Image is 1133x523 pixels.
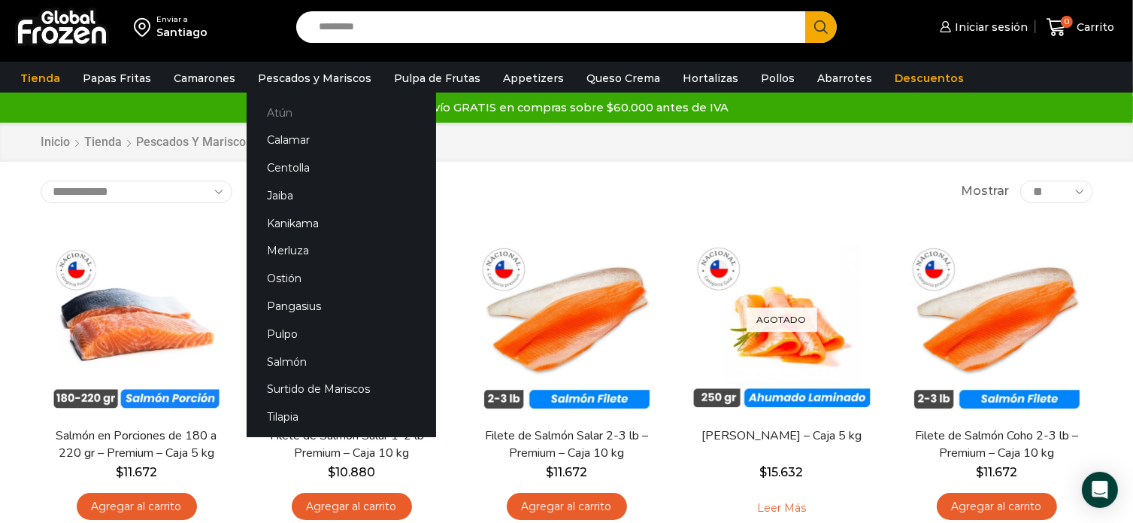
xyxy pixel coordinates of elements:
a: Surtido de Mariscos [247,376,436,403]
a: Jaiba [247,182,436,210]
a: 0 Carrito [1043,10,1118,45]
a: Agregar al carrito: “Filete de Salmón Salar 2-3 lb - Premium - Caja 10 kg” [507,493,627,521]
span: Carrito [1073,20,1114,35]
a: Queso Crema [579,64,668,93]
div: Open Intercom Messenger [1082,472,1118,508]
a: Salmón en Porciones de 180 a 220 gr – Premium – Caja 5 kg [50,427,223,462]
a: Tilapia [247,403,436,431]
a: Abarrotes [810,64,880,93]
a: Merluza [247,237,436,265]
span: Mostrar [961,183,1009,200]
a: Pollos [753,64,802,93]
select: Pedido de la tienda [41,181,232,203]
a: Atún [247,99,436,126]
a: Pulpo [247,320,436,348]
span: $ [546,465,553,479]
img: address-field-icon.svg [134,14,156,40]
span: $ [760,465,768,479]
span: 0 [1061,16,1073,28]
a: Descuentos [887,64,971,93]
a: Calamar [247,126,436,154]
a: Agregar al carrito: “Filete de Salmón Salar 1-2 lb – Premium - Caja 10 kg” [292,493,412,521]
a: Pescados y Mariscos [136,134,253,151]
span: $ [116,465,123,479]
a: Tienda [84,134,123,151]
a: Kanikama [247,209,436,237]
bdi: 15.632 [760,465,804,479]
a: Pangasius [247,293,436,321]
a: Appetizers [495,64,571,93]
bdi: 11.672 [546,465,587,479]
a: Papas Fritas [75,64,159,93]
a: Agregar al carrito: “Filete de Salmón Coho 2-3 lb - Premium - Caja 10 kg” [937,493,1057,521]
span: $ [976,465,983,479]
div: Santiago [156,25,208,40]
a: Salmón [247,348,436,376]
a: Ostión [247,265,436,293]
a: Filete de Salmón Salar 1-2 lb – Premium – Caja 10 kg [265,427,438,462]
a: Tienda [13,64,68,93]
bdi: 10.880 [328,465,375,479]
a: Pulpa de Frutas [386,64,488,93]
bdi: 11.672 [976,465,1017,479]
a: Filete de Salmón Coho 2-3 lb – Premium – Caja 10 kg [910,427,1083,462]
button: Search button [805,11,837,43]
a: Iniciar sesión [936,12,1028,42]
a: Pescados y Mariscos [250,64,379,93]
a: Hortalizas [675,64,746,93]
bdi: 11.672 [116,465,157,479]
nav: Breadcrumb [41,134,307,151]
a: Agregar al carrito: “Salmón en Porciones de 180 a 220 gr - Premium - Caja 5 kg” [77,493,197,521]
a: Camarones [166,64,243,93]
p: Agotado [747,307,817,332]
span: $ [328,465,335,479]
span: Iniciar sesión [951,20,1028,35]
a: Centolla [247,154,436,182]
a: Inicio [41,134,71,151]
a: Filete de Salmón Salar 2-3 lb – Premium – Caja 10 kg [480,427,653,462]
div: Enviar a [156,14,208,25]
a: [PERSON_NAME] – Caja 5 kg [695,427,868,445]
